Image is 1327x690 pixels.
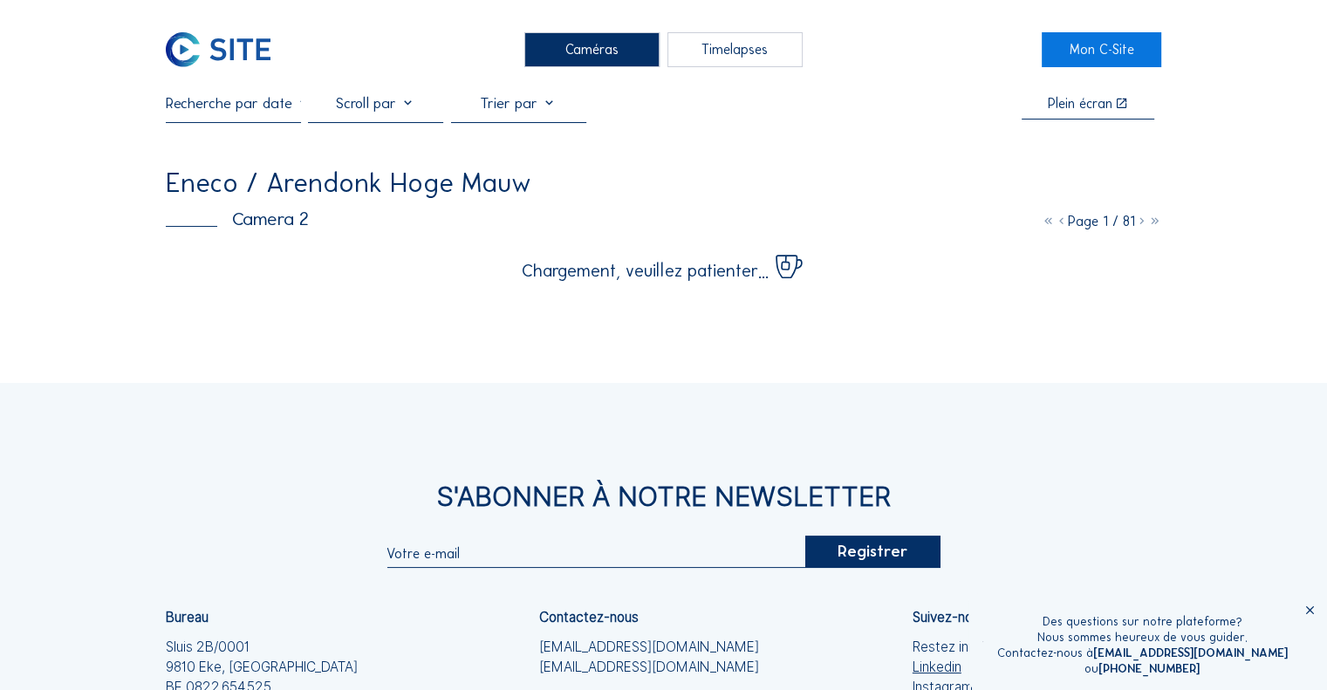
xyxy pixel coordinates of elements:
a: [PHONE_NUMBER] [1098,661,1200,676]
div: Nous sommes heureux de vous guider. [996,630,1287,646]
span: Chargement, veuillez patienter... [522,262,769,279]
span: Page 1 / 81 [1068,213,1135,229]
div: Caméras [524,32,660,67]
div: S'Abonner à notre newsletter [166,483,1161,510]
div: Contactez-nous à [996,646,1287,661]
a: [EMAIL_ADDRESS][DOMAIN_NAME] [539,637,759,657]
a: [EMAIL_ADDRESS][DOMAIN_NAME] [1092,646,1287,660]
a: Linkedin [913,657,1027,677]
div: Camera 2 [166,209,309,229]
div: Bureau [166,611,209,624]
a: [EMAIL_ADDRESS][DOMAIN_NAME] [539,657,759,677]
div: ou [996,661,1287,677]
input: Votre e-mail [386,545,804,562]
div: Timelapses [667,32,803,67]
div: Eneco / Arendonk Hoge Mauw [166,170,531,197]
div: Des questions sur notre plateforme? [996,614,1287,630]
div: Suivez-nous [913,611,987,624]
div: Contactez-nous [539,611,639,624]
img: operator [982,614,984,669]
input: Recherche par date 󰅀 [166,94,301,113]
div: Plein écran [1048,97,1112,110]
a: C-SITE Logo [166,32,285,67]
a: Mon C-Site [1042,32,1161,67]
div: Registrer [804,536,940,568]
img: C-SITE Logo [166,32,270,67]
